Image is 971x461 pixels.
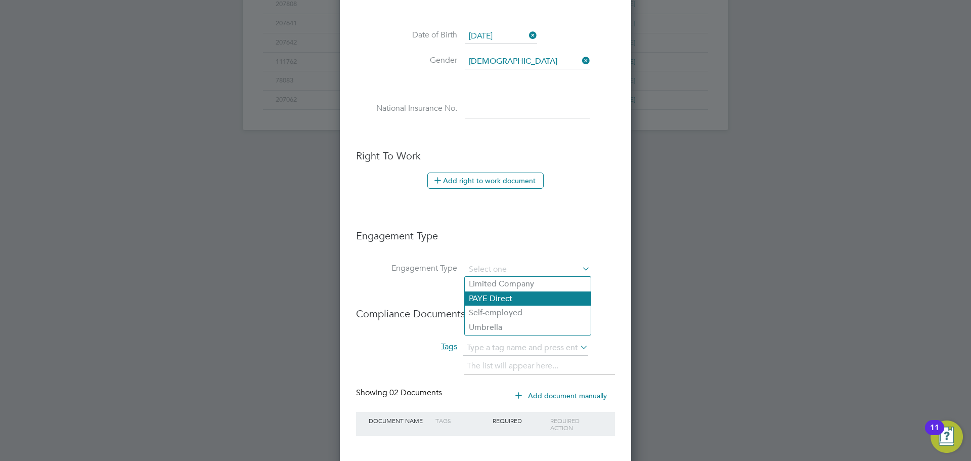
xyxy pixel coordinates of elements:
[465,320,591,335] li: Umbrella
[356,55,457,66] label: Gender
[356,149,615,162] h3: Right To Work
[465,54,590,69] input: Select one
[356,388,444,398] div: Showing
[356,263,457,274] label: Engagement Type
[441,342,457,352] span: Tags
[930,428,939,441] div: 11
[548,412,605,436] div: Required Action
[356,103,457,114] label: National Insurance No.
[366,412,433,429] div: Document Name
[465,306,591,320] li: Self-employed
[463,341,588,356] input: Type a tag name and press enter
[389,388,442,398] span: 02 Documents
[465,263,590,277] input: Select one
[433,412,490,429] div: Tags
[467,359,562,373] li: The list will appear here...
[465,277,591,291] li: Limited Company
[465,291,591,306] li: PAYE Direct
[427,173,544,189] button: Add right to work document
[490,412,547,429] div: Required
[465,29,537,44] input: Select one
[356,30,457,40] label: Date of Birth
[356,219,615,242] h3: Engagement Type
[356,297,615,320] h3: Compliance Documents
[931,421,963,453] button: Open Resource Center, 11 new notifications
[508,388,615,404] button: Add document manually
